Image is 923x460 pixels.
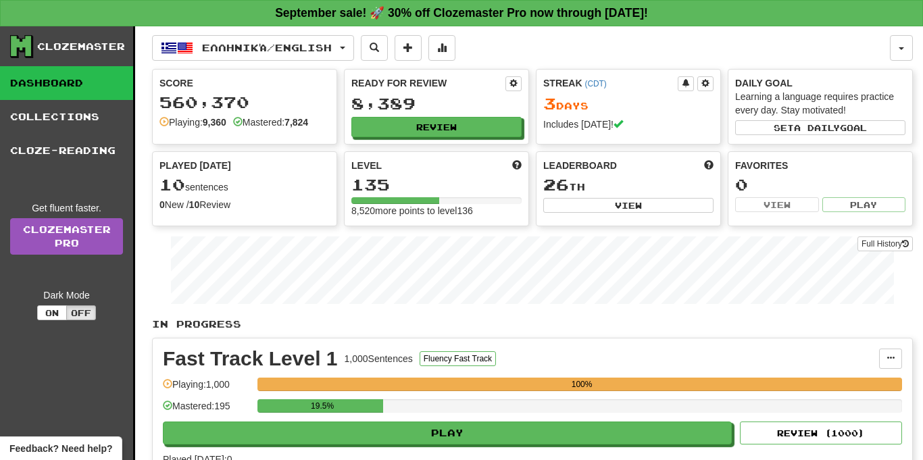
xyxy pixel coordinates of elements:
[10,201,123,215] div: Get fluent faster.
[543,175,569,194] span: 26
[543,198,714,213] button: View
[351,204,522,218] div: 8,520 more points to level 136
[233,116,308,129] div: Mastered:
[163,421,732,444] button: Play
[543,94,556,113] span: 3
[543,118,714,131] div: Includes [DATE]!
[159,116,226,129] div: Playing:
[203,117,226,128] strong: 9,360
[163,399,251,421] div: Mastered: 195
[37,305,67,320] button: On
[10,218,123,255] a: ClozemasterPro
[345,352,413,365] div: 1,000 Sentences
[794,123,840,132] span: a daily
[159,94,330,111] div: 560,370
[284,117,308,128] strong: 7,824
[857,236,913,251] button: Full History
[351,159,382,172] span: Level
[420,351,496,366] button: Fluency Fast Track
[351,76,505,90] div: Ready for Review
[822,197,906,212] button: Play
[735,90,905,117] div: Learning a language requires practice every day. Stay motivated!
[543,76,678,90] div: Streak
[735,120,905,135] button: Seta dailygoal
[735,176,905,193] div: 0
[735,76,905,90] div: Daily Goal
[261,399,383,413] div: 19.5%
[159,198,330,211] div: New / Review
[66,305,96,320] button: Off
[543,95,714,113] div: Day s
[351,117,522,137] button: Review
[584,79,606,88] a: (CDT)
[159,199,165,210] strong: 0
[704,159,714,172] span: This week in points, UTC
[512,159,522,172] span: Score more points to level up
[9,442,112,455] span: Open feedback widget
[740,421,902,444] button: Review (1000)
[163,349,338,369] div: Fast Track Level 1
[10,288,123,302] div: Dark Mode
[543,176,714,194] div: th
[152,35,354,61] button: Ελληνικά/English
[163,378,251,400] div: Playing: 1,000
[159,159,231,172] span: Played [DATE]
[159,176,330,194] div: sentences
[152,317,913,331] p: In Progress
[37,40,125,53] div: Clozemaster
[159,76,330,90] div: Score
[351,176,522,193] div: 135
[735,197,819,212] button: View
[361,35,388,61] button: Search sentences
[159,175,185,194] span: 10
[189,199,200,210] strong: 10
[428,35,455,61] button: More stats
[543,159,617,172] span: Leaderboard
[351,95,522,112] div: 8,389
[395,35,422,61] button: Add sentence to collection
[275,6,648,20] strong: September sale! 🚀 30% off Clozemaster Pro now through [DATE]!
[202,42,332,53] span: Ελληνικά / English
[261,378,902,391] div: 100%
[735,159,905,172] div: Favorites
